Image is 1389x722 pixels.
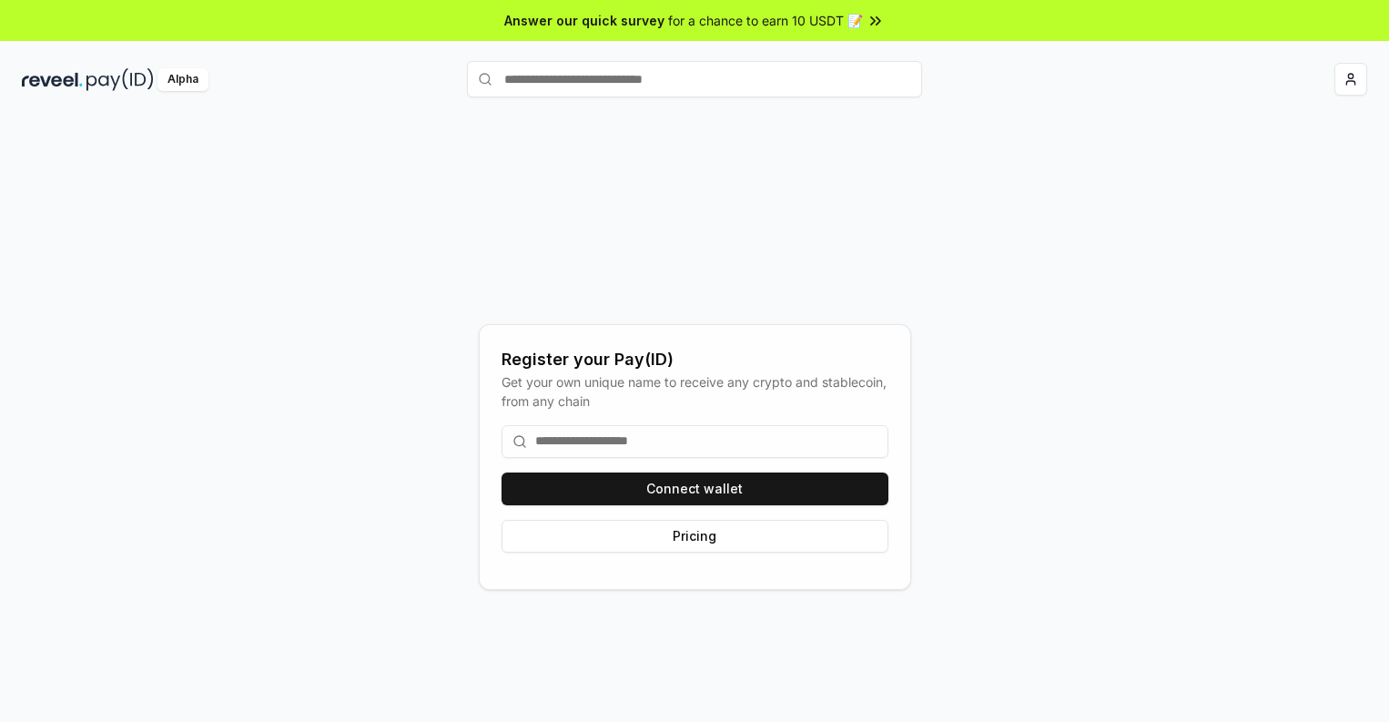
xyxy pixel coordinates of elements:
img: pay_id [86,68,154,91]
span: for a chance to earn 10 USDT 📝 [668,11,863,30]
div: Alpha [157,68,208,91]
div: Register your Pay(ID) [502,347,888,372]
span: Answer our quick survey [504,11,664,30]
img: reveel_dark [22,68,83,91]
button: Connect wallet [502,473,888,505]
div: Get your own unique name to receive any crypto and stablecoin, from any chain [502,372,888,411]
button: Pricing [502,520,888,553]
